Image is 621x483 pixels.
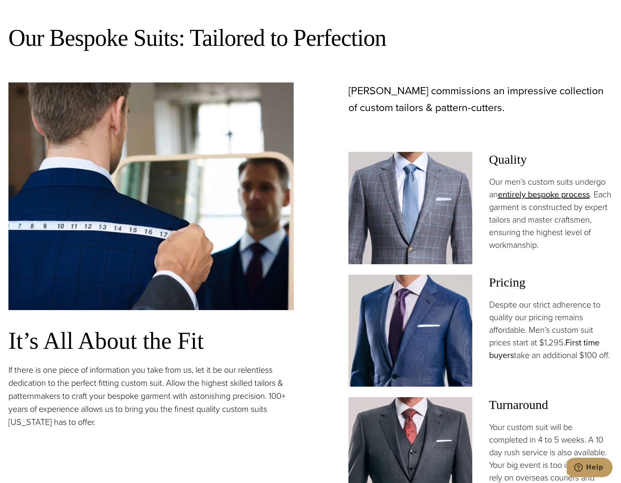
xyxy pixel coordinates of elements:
[8,82,294,310] img: Bespoke tailor measuring the shoulder of client wearing a blue bespoke suit.
[489,152,613,167] h3: Quality
[348,275,472,387] img: Client in blue solid custom made suit with white shirt and navy tie. Fabric by Scabal.
[489,336,600,361] a: First time buyers
[498,188,590,201] a: entirely bespoke process
[489,175,613,251] p: Our men’s custom suits undergo an . Each garment is constructed by expert tailors and master craf...
[489,397,613,412] h3: Turnaround
[567,458,613,479] iframe: Opens a widget where you can chat to one of our agents
[348,82,613,116] p: [PERSON_NAME] commissions an impressive collection of custom tailors & pattern-cutters.
[8,23,613,53] h2: Our Bespoke Suits: Tailored to Perfection
[348,152,472,264] img: Client in Zegna grey windowpane bespoke suit with white shirt and light blue tie.
[8,327,294,355] h3: It’s All About the Fit
[8,364,294,429] p: If there is one piece of information you take from us, let it be our relentless dedication to the...
[489,275,613,290] h3: Pricing
[489,298,613,361] p: Despite our strict adherence to quality our pricing remains affordable. Men’s custom suit prices ...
